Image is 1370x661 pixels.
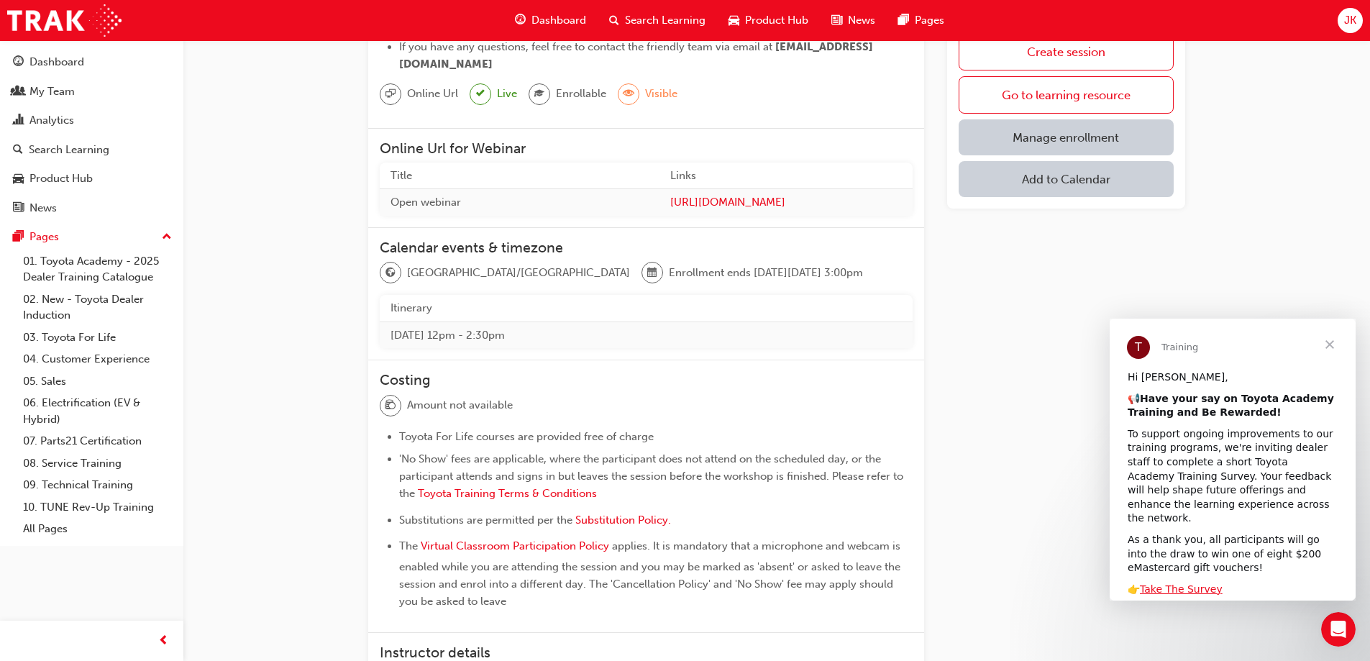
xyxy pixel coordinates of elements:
[670,194,902,211] a: [URL][DOMAIN_NAME]
[407,86,458,102] span: Online Url
[399,40,873,70] span: [EMAIL_ADDRESS][DOMAIN_NAME]
[534,85,544,104] span: graduationCap-icon
[399,539,418,552] span: The
[29,229,59,245] div: Pages
[17,348,178,370] a: 04. Customer Experience
[645,86,677,102] span: Visible
[17,474,178,496] a: 09. Technical Training
[399,539,903,608] span: applies. It is mandatory that a microphone and webcam is enabled while you are attending the sess...
[385,85,396,104] span: sessionType_ONLINE_URL-icon
[959,76,1174,114] a: Go to learning resource
[1110,319,1356,601] iframe: Intercom live chat message
[6,224,178,250] button: Pages
[29,200,57,216] div: News
[6,78,178,105] a: My Team
[385,264,396,283] span: globe-icon
[407,397,513,414] span: Amount not available
[556,86,606,102] span: Enrollable
[1344,12,1356,29] span: JK
[717,6,820,35] a: car-iconProduct Hub
[399,514,572,526] span: Substitutions are permitted per the
[13,173,24,186] span: car-icon
[647,264,657,283] span: calendar-icon
[609,12,619,29] span: search-icon
[6,195,178,222] a: News
[17,452,178,475] a: 08. Service Training
[29,83,75,100] div: My Team
[162,228,172,247] span: up-icon
[399,430,654,443] span: Toyota For Life courses are provided free of charge
[29,112,74,129] div: Analytics
[575,514,671,526] a: Substitution Policy.
[729,12,739,29] span: car-icon
[17,370,178,393] a: 05. Sales
[385,396,396,415] span: money-icon
[848,12,875,29] span: News
[6,165,178,192] a: Product Hub
[380,372,913,388] h3: Costing
[17,518,178,540] a: All Pages
[380,240,913,256] h3: Calendar events & timezone
[515,12,526,29] span: guage-icon
[17,288,178,327] a: 02. New - Toyota Dealer Induction
[820,6,887,35] a: news-iconNews
[959,119,1174,155] a: Manage enrollment
[17,392,178,430] a: 06. Electrification (EV & Hybrid)
[915,12,944,29] span: Pages
[13,56,24,69] span: guage-icon
[959,33,1174,70] a: Create session
[6,137,178,163] a: Search Learning
[407,265,630,281] span: [GEOGRAPHIC_DATA]/[GEOGRAPHIC_DATA]
[391,196,461,209] span: Open webinar
[497,86,517,102] span: Live
[29,170,93,187] div: Product Hub
[17,430,178,452] a: 07. Parts21 Certification
[13,202,24,215] span: news-icon
[380,322,913,348] td: [DATE] 12pm - 2:30pm
[29,142,109,158] div: Search Learning
[476,85,485,103] span: tick-icon
[418,487,597,500] a: Toyota Training Terms & Conditions
[6,107,178,134] a: Analytics
[1338,8,1363,33] button: JK
[598,6,717,35] a: search-iconSearch Learning
[13,144,23,157] span: search-icon
[29,54,84,70] div: Dashboard
[17,250,178,288] a: 01. Toyota Academy - 2025 Dealer Training Catalogue
[898,12,909,29] span: pages-icon
[831,12,842,29] span: news-icon
[745,12,808,29] span: Product Hub
[13,86,24,99] span: people-icon
[625,12,705,29] span: Search Learning
[7,4,122,37] img: Trak
[959,161,1174,197] button: Add to Calendar
[17,327,178,349] a: 03. Toyota For Life
[399,452,906,500] span: 'No Show' fees are applicable, where the participant does not attend on the scheduled day, or the...
[380,295,913,322] th: Itinerary
[887,6,956,35] a: pages-iconPages
[421,539,609,552] a: Virtual Classroom Participation Policy
[669,265,863,281] span: Enrollment ends [DATE][DATE] 3:00pm
[380,140,913,157] h3: Online Url for Webinar
[6,49,178,76] a: Dashboard
[503,6,598,35] a: guage-iconDashboard
[380,163,659,189] th: Title
[17,496,178,519] a: 10. TUNE Rev-Up Training
[6,46,178,224] button: DashboardMy TeamAnalyticsSearch LearningProduct HubNews
[380,644,913,661] h3: Instructor details
[1321,612,1356,647] iframe: Intercom live chat
[399,40,772,53] span: If you have any questions, feel free to contact the friendly team via email at
[13,114,24,127] span: chart-icon
[158,632,169,650] span: prev-icon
